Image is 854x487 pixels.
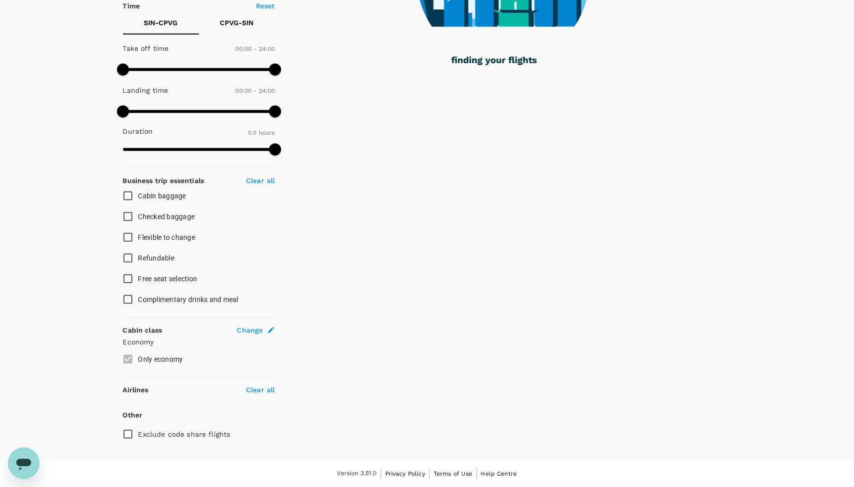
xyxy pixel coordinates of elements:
p: Time [123,1,140,11]
p: Take off time [123,43,169,53]
p: Exclude code share flights [138,429,231,439]
p: Landing time [123,85,168,95]
p: Clear all [246,176,275,186]
span: Cabin baggage [138,192,186,200]
span: Privacy Policy [385,470,425,477]
span: Version 3.51.0 [337,469,377,479]
a: Terms of Use [434,468,473,479]
p: Duration [123,126,153,136]
span: 0.0 hours [248,129,275,136]
span: Refundable [138,254,175,262]
p: CPVG - SIN [220,18,254,28]
span: Change [237,325,263,335]
strong: Cabin class [123,326,163,334]
p: SIN - CPVG [144,18,178,28]
iframe: Button to launch messaging window [8,448,40,479]
strong: Business trip essentials [123,177,204,185]
span: Checked baggage [138,213,195,221]
span: Only economy [138,355,183,363]
span: Help Centre [481,470,517,477]
a: Help Centre [481,468,517,479]
a: Privacy Policy [385,468,425,479]
p: Clear all [246,385,275,395]
p: Other [123,410,143,420]
strong: Airlines [123,386,149,394]
p: Economy [123,337,275,347]
span: Complimentary drinks and meal [138,296,239,303]
span: Free seat selection [138,275,198,283]
span: 00:00 - 24:00 [236,87,275,94]
g: finding your flights [451,57,537,66]
span: Flexible to change [138,233,196,241]
p: Reset [256,1,275,11]
span: Terms of Use [434,470,473,477]
span: 00:00 - 24:00 [236,45,275,52]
